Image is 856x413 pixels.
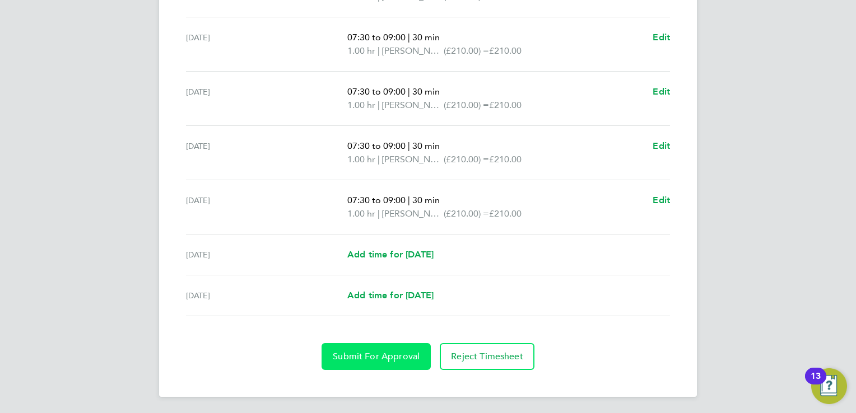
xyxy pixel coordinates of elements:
span: 1.00 hr [347,45,375,56]
div: [DATE] [186,248,347,261]
span: Edit [653,32,670,43]
span: | [378,45,380,56]
span: Add time for [DATE] [347,249,434,260]
button: Submit For Approval [322,343,431,370]
span: | [378,100,380,110]
span: Edit [653,86,670,97]
span: £210.00 [489,154,522,165]
span: Edit [653,140,670,151]
span: (£210.00) = [444,45,489,56]
a: Add time for [DATE] [347,289,434,302]
span: Add time for [DATE] [347,290,434,301]
button: Open Resource Center, 13 new notifications [811,368,847,404]
span: [PERSON_NAME] [382,44,444,58]
span: 1.00 hr [347,100,375,110]
div: [DATE] [186,289,347,302]
span: | [378,154,380,165]
a: Edit [653,85,670,98]
span: (£210.00) = [444,100,489,110]
a: Edit [653,31,670,44]
a: Edit [653,139,670,153]
span: £210.00 [489,208,522,219]
span: 07:30 to 09:00 [347,32,406,43]
span: £210.00 [489,100,522,110]
span: [PERSON_NAME] [382,98,444,112]
span: Reject Timesheet [451,351,523,362]
span: | [378,208,380,219]
div: [DATE] [186,31,347,58]
div: 13 [811,376,821,391]
span: [PERSON_NAME] [382,207,444,220]
span: 30 min [412,140,440,151]
a: Edit [653,194,670,207]
span: | [408,140,410,151]
span: 30 min [412,32,440,43]
span: | [408,86,410,97]
div: [DATE] [186,194,347,220]
span: (£210.00) = [444,208,489,219]
span: 30 min [412,86,440,97]
span: | [408,32,410,43]
div: [DATE] [186,139,347,166]
span: 07:30 to 09:00 [347,86,406,97]
span: 07:30 to 09:00 [347,140,406,151]
span: | [408,195,410,205]
span: 1.00 hr [347,154,375,165]
div: [DATE] [186,85,347,112]
span: Edit [653,195,670,205]
span: (£210.00) = [444,154,489,165]
span: Submit For Approval [333,351,420,362]
span: 1.00 hr [347,208,375,219]
button: Reject Timesheet [440,343,534,370]
a: Add time for [DATE] [347,248,434,261]
span: £210.00 [489,45,522,56]
span: 30 min [412,195,440,205]
span: 07:30 to 09:00 [347,195,406,205]
span: [PERSON_NAME] [382,153,444,166]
